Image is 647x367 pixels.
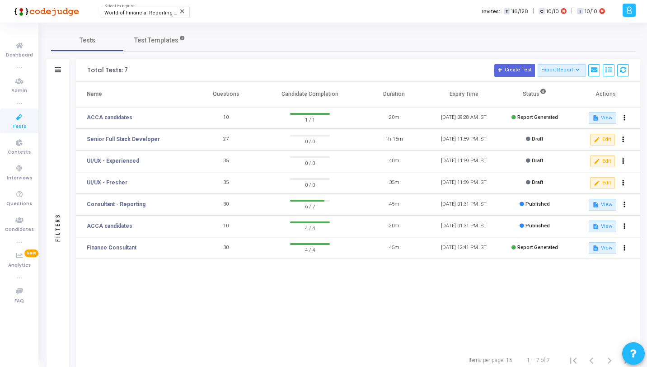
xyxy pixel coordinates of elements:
mat-icon: edit [594,158,600,165]
span: Report Generated [517,114,558,120]
td: [DATE] 01:31 PM IST [429,216,499,237]
span: Analytics [8,262,31,269]
span: Draft [532,158,543,164]
span: 116/128 [511,8,528,15]
button: Edit [590,155,615,167]
button: Edit [590,134,615,146]
span: 6 / 7 [290,202,330,211]
td: 30 [191,237,261,259]
span: Tests [12,123,26,131]
th: Status [499,82,570,107]
th: Name [76,82,191,107]
span: 0 / 0 [290,158,330,167]
td: [DATE] 11:59 PM IST [429,151,499,172]
td: [DATE] 12:41 PM IST [429,237,499,259]
a: Finance Consultant [87,244,136,252]
span: 10/10 [547,8,559,15]
button: View [589,199,616,211]
a: ACCA candidates [87,113,132,122]
button: Edit [590,177,615,189]
span: | [533,6,534,16]
mat-icon: description [592,202,599,208]
td: 40m [359,151,429,172]
button: View [589,221,616,232]
div: Items per page: [469,356,504,364]
span: Published [525,201,550,207]
span: Report Generated [517,245,558,250]
button: Export Report [538,64,586,77]
td: 10 [191,216,261,237]
span: 4 / 4 [290,223,330,232]
button: View [589,242,616,254]
td: [DATE] 09:28 AM IST [429,107,499,129]
td: 35 [191,172,261,194]
th: Duration [359,82,429,107]
span: Candidates [5,226,34,234]
label: Invites: [482,8,500,15]
span: Test Templates [134,36,178,45]
a: UI/UX - Fresher [87,179,127,187]
td: 20m [359,216,429,237]
a: Consultant - Reporting [87,200,145,208]
span: Published [525,223,550,229]
mat-icon: description [592,115,599,121]
span: T [504,8,510,15]
span: Interviews [7,174,32,182]
div: 1 – 7 of 7 [527,356,550,364]
td: 27 [191,129,261,151]
a: ACCA candidates [87,222,132,230]
span: Dashboard [6,52,33,59]
span: C [539,8,544,15]
td: 35 [191,151,261,172]
span: New [24,249,38,257]
span: Questions [6,200,32,208]
td: 45m [359,237,429,259]
td: 35m [359,172,429,194]
td: 1h 15m [359,129,429,151]
span: Tests [80,36,95,45]
span: 0 / 0 [290,180,330,189]
th: Expiry Time [429,82,499,107]
td: [DATE] 11:59 PM IST [429,129,499,151]
td: 10 [191,107,261,129]
td: [DATE] 01:31 PM IST [429,194,499,216]
span: 10/10 [585,8,597,15]
th: Candidate Completion [261,82,359,107]
span: Draft [532,136,543,142]
span: World of Financial Reporting (1163) [104,10,188,16]
span: FAQ [14,297,24,305]
mat-icon: description [592,223,599,230]
td: 30 [191,194,261,216]
mat-icon: edit [594,180,600,186]
span: Admin [11,87,27,95]
mat-icon: edit [594,136,600,143]
span: 0 / 0 [290,136,330,146]
span: | [571,6,572,16]
span: I [577,8,583,15]
div: 15 [506,356,512,364]
div: Filters [54,178,62,277]
div: Total Tests: 7 [87,67,128,74]
button: Create Test [494,64,535,77]
td: 45m [359,194,429,216]
th: Questions [191,82,261,107]
td: [DATE] 11:59 PM IST [429,172,499,194]
span: 4 / 4 [290,245,330,254]
mat-icon: description [592,245,599,251]
button: View [589,112,616,124]
th: Actions [570,82,640,107]
td: 20m [359,107,429,129]
span: 1 / 1 [290,115,330,124]
span: Contests [8,149,31,156]
span: Draft [532,179,543,185]
img: logo [11,2,79,20]
a: Senior Full Stack Developer [87,135,160,143]
mat-icon: Clear [179,8,186,15]
a: UI/UX - Experienced [87,157,139,165]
